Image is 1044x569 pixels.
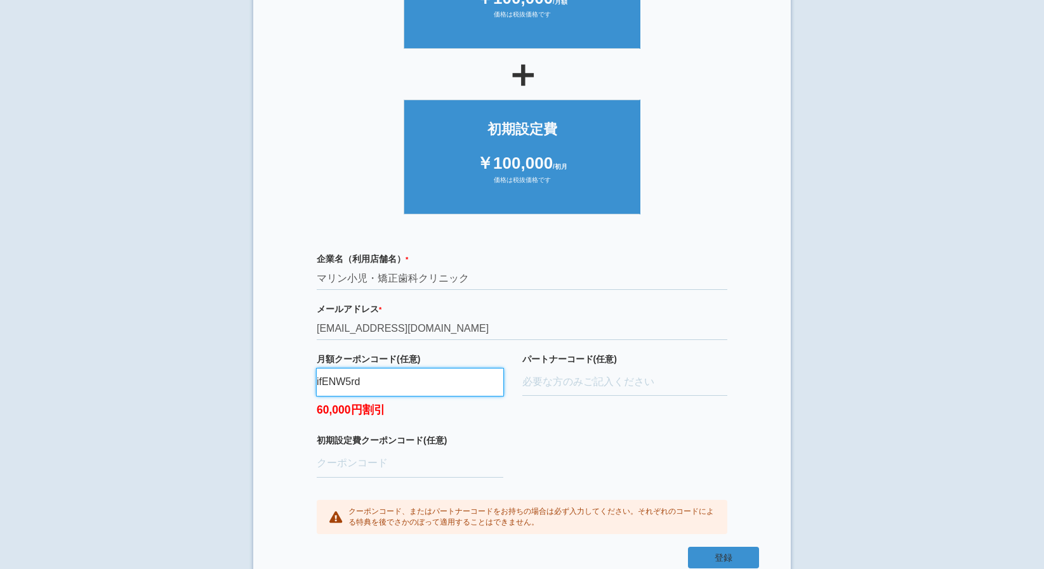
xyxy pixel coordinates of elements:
[317,434,503,447] label: 初期設定費クーポンコード(任意)
[317,252,727,265] label: 企業名（利用店舗名）
[688,547,759,568] button: 登録
[317,369,503,396] input: クーポンコード
[317,450,503,478] input: クーポンコード
[417,176,628,195] div: 価格は税抜価格です
[417,10,628,29] div: 価格は税抜価格です
[317,396,503,418] label: 60,000円割引
[553,163,567,170] span: /初月
[522,369,728,396] input: 必要な方のみご記入ください
[317,303,727,315] label: メールアドレス
[285,55,759,93] div: ＋
[348,506,715,528] p: クーポンコード、またはパートナーコードをお持ちの場合は必ず入力してください。それぞれのコードによる特典を後でさかのぼって適用することはできません。
[417,152,628,175] div: ￥100,000
[317,353,503,365] label: 月額クーポンコード(任意)
[522,353,728,365] label: パートナーコード(任意)
[417,119,628,139] div: 初期設定費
